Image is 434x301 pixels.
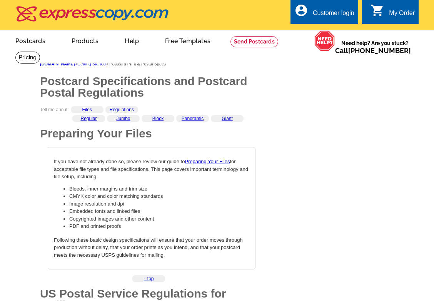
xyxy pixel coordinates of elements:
[294,3,308,17] i: account_circle
[110,107,134,112] a: Regulations
[313,10,354,20] div: Customer login
[326,277,434,301] iframe: LiveChat chat widget
[69,207,249,215] li: Embedded fonts and linked files
[294,8,354,18] a: account_circle Customer login
[144,276,154,281] a: ↑ top
[335,47,411,55] span: Call
[59,31,111,49] a: Products
[54,236,249,259] p: Following these basic design specifications will ensure that your order moves through production ...
[112,31,151,49] a: Help
[152,116,164,121] a: Block
[40,62,166,66] span: > > Postcard Print & Postal Specs
[40,128,255,139] h1: Preparing Your Files
[389,10,415,20] div: My Order
[40,106,255,119] div: Tell me about:
[222,116,233,121] a: Giant
[314,30,335,51] img: help
[182,116,204,121] a: Panoramic
[69,185,249,193] li: Bleeds, inner margins and trim size
[69,222,249,230] li: PDF and printed proofs
[80,116,97,121] a: Regular
[40,62,75,66] a: [DOMAIN_NAME]
[3,31,58,49] a: Postcards
[371,3,384,17] i: shopping_cart
[335,39,415,55] span: Need help? Are you stuck?
[185,159,230,164] a: Preparing Your Files
[40,75,255,99] h1: Postcard Specifications and Postcard Postal Regulations
[116,116,130,121] a: Jumbo
[153,31,223,49] a: Free Templates
[77,62,106,66] a: Getting Started
[69,215,249,223] li: Copyrighted images and other content
[371,8,415,18] a: shopping_cart My Order
[82,107,92,112] a: Files
[69,200,249,208] li: Image resolution and dpi
[54,158,249,181] p: If you have not already done so, please review our guide to for acceptable file types and file sp...
[69,192,249,200] li: CMYK color and color matching standards
[348,47,411,55] a: [PHONE_NUMBER]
